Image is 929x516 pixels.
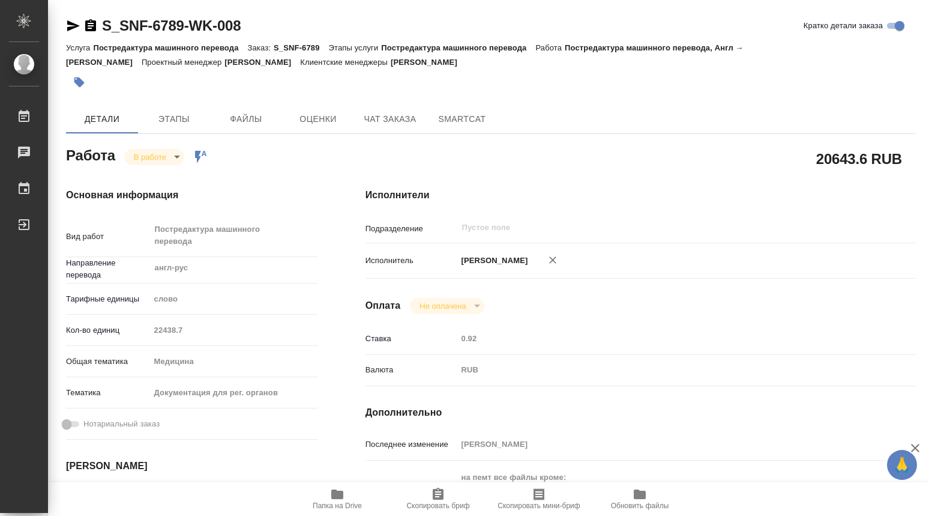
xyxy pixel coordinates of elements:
[150,289,317,309] div: слово
[83,19,98,33] button: Скопировать ссылку
[150,321,317,339] input: Пустое поле
[365,405,916,420] h4: Дополнительно
[365,188,916,202] h4: Исполнители
[535,43,565,52] p: Работа
[589,482,690,516] button: Обновить файлы
[66,257,150,281] p: Направление перевода
[217,112,275,127] span: Файлы
[66,324,150,336] p: Кол-во единиц
[66,387,150,399] p: Тематика
[489,482,589,516] button: Скопировать мини-бриф
[83,418,160,430] span: Нотариальный заказ
[73,112,131,127] span: Детали
[142,58,224,67] p: Проектный менеджер
[313,502,362,510] span: Папка на Drive
[457,360,870,380] div: RUB
[300,58,391,67] p: Клиентские менеджеры
[381,43,535,52] p: Постредактура машинного перевода
[410,298,484,314] div: В работе
[66,144,115,165] h2: Работа
[150,383,317,403] div: Документация для рег. органов
[274,43,329,52] p: S_SNF-6789
[66,19,80,33] button: Скопировать ссылку для ЯМессенджера
[388,482,489,516] button: Скопировать бриф
[540,247,566,273] button: Удалить исполнителя
[887,450,917,480] button: 🙏
[66,293,150,305] p: Тарифные единицы
[289,112,347,127] span: Оценки
[150,351,317,372] div: Медицина
[433,112,491,127] span: SmartCat
[361,112,419,127] span: Чат заказа
[406,502,469,510] span: Скопировать бриф
[457,330,870,347] input: Пустое поле
[365,223,457,235] p: Подразделение
[66,188,317,202] h4: Основная информация
[93,43,247,52] p: Постредактура машинного перевода
[365,364,457,376] p: Валюта
[391,58,466,67] p: [PERSON_NAME]
[287,482,388,516] button: Папка на Drive
[66,231,150,243] p: Вид работ
[224,58,300,67] p: [PERSON_NAME]
[66,43,93,52] p: Услуга
[124,149,184,165] div: В работе
[365,439,457,451] p: Последнее изменение
[66,356,150,368] p: Общая тематика
[130,152,170,162] button: В работе
[816,148,902,169] h2: 20643.6 RUB
[145,112,203,127] span: Этапы
[365,299,401,313] h4: Оплата
[457,436,870,453] input: Пустое поле
[611,502,669,510] span: Обновить файлы
[892,452,912,478] span: 🙏
[416,301,469,311] button: Не оплачена
[66,69,92,96] button: Добавить тэг
[329,43,382,52] p: Этапы услуги
[248,43,274,52] p: Заказ:
[365,333,457,345] p: Ставка
[461,220,842,235] input: Пустое поле
[365,255,457,267] p: Исполнитель
[804,20,883,32] span: Кратко детали заказа
[457,255,528,267] p: [PERSON_NAME]
[102,17,241,34] a: S_SNF-6789-WK-008
[498,502,580,510] span: Скопировать мини-бриф
[66,459,317,473] h4: [PERSON_NAME]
